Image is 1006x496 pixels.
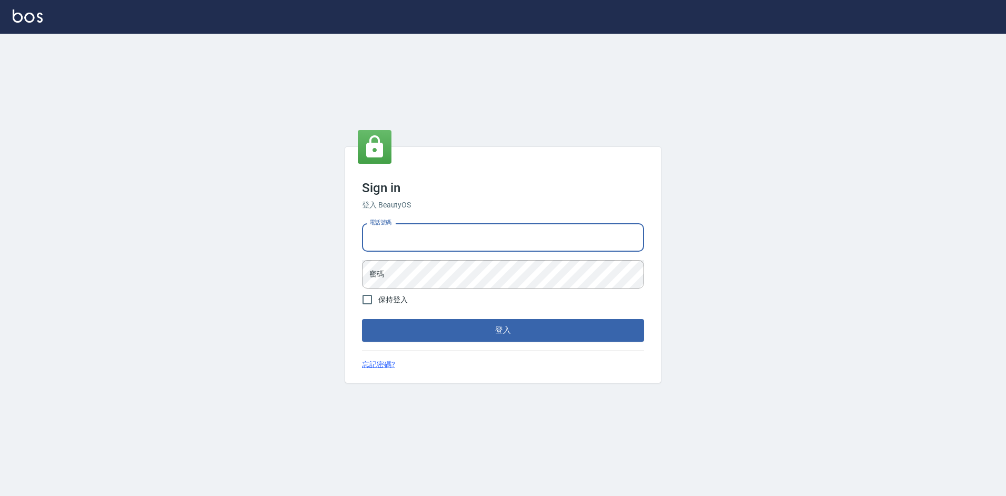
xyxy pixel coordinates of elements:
[378,294,408,305] span: 保持登入
[362,181,644,195] h3: Sign in
[362,200,644,211] h6: 登入 BeautyOS
[362,359,395,370] a: 忘記密碼?
[13,9,43,23] img: Logo
[369,219,391,226] label: 電話號碼
[362,319,644,341] button: 登入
